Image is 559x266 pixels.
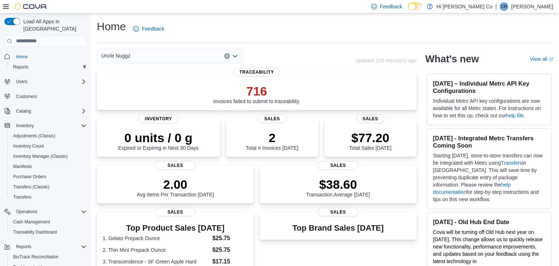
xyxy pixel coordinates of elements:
button: Customers [1,91,90,102]
span: Catalog [13,107,87,116]
button: Inventory Count [7,141,90,151]
button: BioTrack Reconciliation [7,252,90,262]
span: Purchase Orders [13,174,46,180]
span: Inventory [13,121,87,130]
span: Inventory [16,123,34,129]
span: CR [501,2,507,11]
a: Feedback [130,21,167,36]
a: Traceabilty Dashboard [10,228,60,236]
a: Inventory Manager (Classic) [10,152,71,161]
span: Inventory Manager (Classic) [13,153,68,159]
div: Chris Reves [500,2,508,11]
button: Reports [13,242,34,251]
span: Adjustments (Classic) [10,132,87,140]
button: Open list of options [232,53,238,59]
span: Cash Management [10,218,87,226]
a: Purchase Orders [10,172,49,181]
img: Cova [15,3,47,10]
button: Manifests [7,161,90,172]
span: Sales [318,161,358,170]
span: Operations [16,209,37,215]
span: Transfers (Classic) [13,184,49,190]
a: Inventory Count [10,142,47,150]
button: Catalog [13,107,34,116]
span: Home [13,52,87,61]
a: Manifests [10,162,35,171]
span: Reports [10,63,87,71]
a: BioTrack Reconciliation [10,253,62,261]
span: Sales [356,114,384,123]
a: Transfers (Classic) [10,183,52,191]
span: Uncle Nuggz [101,51,130,60]
a: Adjustments (Classic) [10,132,58,140]
span: Operations [13,207,87,216]
dd: $25.75 [212,246,248,254]
a: Customers [13,92,40,101]
dd: $17.15 [212,257,248,266]
button: Operations [13,207,40,216]
p: [PERSON_NAME] [511,2,553,11]
h1: Home [97,19,126,34]
button: Adjustments (Classic) [7,131,90,141]
span: Traceabilty Dashboard [13,229,57,235]
div: Invoices failed to submit to traceability. [213,84,300,104]
span: Customers [13,92,87,101]
h3: [DATE] - Integrated Metrc Transfers Coming Soon [433,134,546,149]
button: Users [13,77,30,86]
div: Expired or Expiring in Next 30 Days [118,130,199,151]
p: 716 [213,84,300,98]
button: Catalog [1,106,90,116]
svg: External link [549,57,553,62]
h3: [DATE] – Individual Metrc API Key Configurations [433,80,546,94]
span: Home [16,54,28,60]
span: Inventory Count [13,143,44,149]
span: Sales [155,161,196,170]
span: Users [13,77,87,86]
span: Sales [318,208,358,216]
span: Purchase Orders [10,172,87,181]
button: Reports [1,242,90,252]
p: 2 [246,130,298,145]
div: Total Sales [DATE] [349,130,391,151]
a: help documentation [433,182,511,195]
span: Users [16,79,27,85]
h2: What's new [425,53,479,65]
button: Inventory Manager (Classic) [7,151,90,161]
span: Feedback [142,25,164,32]
span: Sales [258,114,286,123]
h3: Top Brand Sales [DATE] [293,224,384,232]
p: Individual Metrc API key configurations are now available for all Metrc states. For instructions ... [433,97,546,119]
a: Transfers [10,193,34,202]
dt: 1. Gelato Prepack Ounce [103,235,209,242]
button: Inventory [1,121,90,131]
p: 0 units / 0 g [118,130,199,145]
span: Transfers (Classic) [10,183,87,191]
span: Manifests [10,162,87,171]
div: Total # Invoices [DATE] [246,130,298,151]
button: Home [1,51,90,62]
span: Feedback [380,3,402,10]
span: Reports [16,244,31,250]
span: Catalog [16,108,31,114]
span: Reports [13,242,87,251]
span: BioTrack Reconciliation [13,254,59,260]
span: Transfers [13,194,31,200]
span: Manifests [13,164,32,169]
span: Traceability [234,68,280,77]
span: BioTrack Reconciliation [10,253,87,261]
p: Hi [PERSON_NAME] Co [436,2,492,11]
a: Transfers [501,160,522,166]
p: Updated 109 minute(s) ago [355,58,417,63]
button: Reports [7,62,90,72]
button: Traceabilty Dashboard [7,227,90,237]
span: Reports [13,64,28,70]
span: Cash Management [13,219,50,225]
p: 2.00 [137,177,214,192]
button: Users [1,77,90,87]
span: Customers [16,94,37,99]
h3: Top Product Sales [DATE] [103,224,248,232]
a: Home [13,52,31,61]
button: Cash Management [7,217,90,227]
button: Transfers [7,192,90,202]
